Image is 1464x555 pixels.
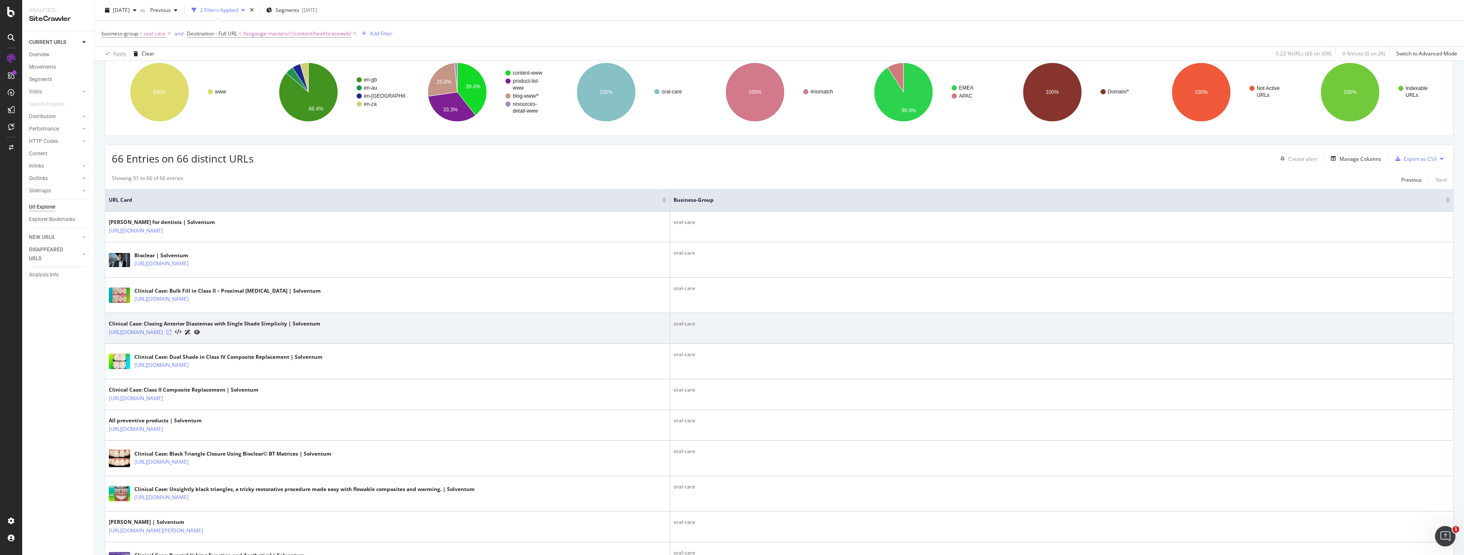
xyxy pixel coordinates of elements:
[466,84,480,90] text: 39.4%
[29,149,88,158] a: Content
[1046,89,1059,95] text: 100%
[29,112,56,121] div: Distribution
[130,47,154,61] button: Clear
[29,137,58,146] div: HTTP Codes
[674,218,1450,226] div: oral-care
[1153,55,1298,129] svg: A chart.
[513,93,539,99] text: blog-www/*
[1339,155,1381,163] div: Manage Columns
[674,417,1450,424] div: oral-care
[248,6,256,15] div: times
[513,78,540,84] text: product-list-
[1005,55,1149,129] svg: A chart.
[29,75,52,84] div: Segments
[29,149,47,158] div: Content
[29,186,51,195] div: Sitemaps
[674,196,1433,204] span: business-group
[109,253,130,267] img: main image
[29,50,49,59] div: Overview
[276,6,299,14] span: Segments
[1344,89,1357,95] text: 100%
[1392,152,1437,166] button: Export as CSV
[512,85,524,91] text: www
[1277,152,1317,166] button: Create alert
[194,328,200,337] a: URL Inspection
[674,249,1450,257] div: oral-care
[29,186,80,195] a: Sitemaps
[707,55,852,129] div: A chart.
[662,89,682,95] text: oral-care
[134,450,331,458] div: Clinical Case: Black Triangle Closure Using Bioclear© BT Matrices | Solventum
[153,89,166,95] text: 100%
[1257,92,1269,98] text: URLs
[1393,47,1457,61] button: Switch to Advanced Mode
[358,29,392,39] button: Add Filter
[109,394,163,403] a: [URL][DOMAIN_NAME]
[29,14,87,24] div: SiteCrawler
[1401,174,1422,185] button: Previous
[113,50,126,57] div: Apply
[112,174,183,185] div: Showing 51 to 66 of 66 entries
[109,518,240,526] div: [PERSON_NAME] | Solventum
[29,174,48,183] div: Outlinks
[29,50,88,59] a: Overview
[140,6,147,14] span: vs
[102,3,140,17] button: [DATE]
[29,233,80,242] a: NEW URLS
[147,6,171,14] span: Previous
[29,100,64,109] div: Search Engines
[1452,526,1459,533] span: 1
[112,55,256,129] svg: A chart.
[1257,85,1280,91] text: Not Active
[29,125,80,134] a: Performance
[29,245,80,263] a: DISAPPEARED URLS
[309,106,323,112] text: 86.4%
[410,55,554,129] svg: A chart.
[513,101,537,107] text: resources-
[1401,176,1422,183] div: Previous
[29,245,72,263] div: DISAPPEARED URLS
[437,79,451,85] text: 25.8%
[1435,526,1455,546] iframe: Intercom live chat
[29,38,80,47] a: CURRENT URLS
[243,28,351,40] span: /langauge-masters/|/content/healthcareweb/
[1406,85,1428,91] text: Indexable
[364,93,424,99] text: en-[GEOGRAPHIC_DATA]
[134,458,189,466] a: [URL][DOMAIN_NAME]
[29,38,66,47] div: CURRENT URLS
[238,30,241,37] span: =
[142,50,154,57] div: Clear
[174,30,183,37] div: and
[558,55,703,129] div: A chart.
[302,6,317,14] div: [DATE]
[29,75,88,84] a: Segments
[29,63,88,72] a: Movements
[29,233,54,242] div: NEW URLS
[188,3,248,17] button: 2 Filters Applied
[29,63,56,72] div: Movements
[364,85,377,91] text: en-au
[443,107,458,113] text: 33.3%
[29,203,55,212] div: Url Explorer
[1406,92,1418,98] text: URLs
[29,270,59,279] div: Analysis Info
[29,162,44,171] div: Inlinks
[674,320,1450,328] div: oral-care
[364,101,377,107] text: en-za
[215,89,226,95] text: www
[102,47,126,61] button: Apply
[109,218,215,226] div: [PERSON_NAME] for dentists | Solventum
[134,259,189,268] a: [URL][DOMAIN_NAME]
[599,89,613,95] text: 100%
[1436,174,1447,185] button: Next
[134,493,189,502] a: [URL][DOMAIN_NAME]
[959,85,973,91] text: EMEA
[364,77,377,83] text: en-gb
[134,252,226,259] div: Bioclear | Solventum
[29,100,73,109] a: Search Engines
[29,162,80,171] a: Inlinks
[902,108,916,113] text: 90.9%
[959,93,973,99] text: APAC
